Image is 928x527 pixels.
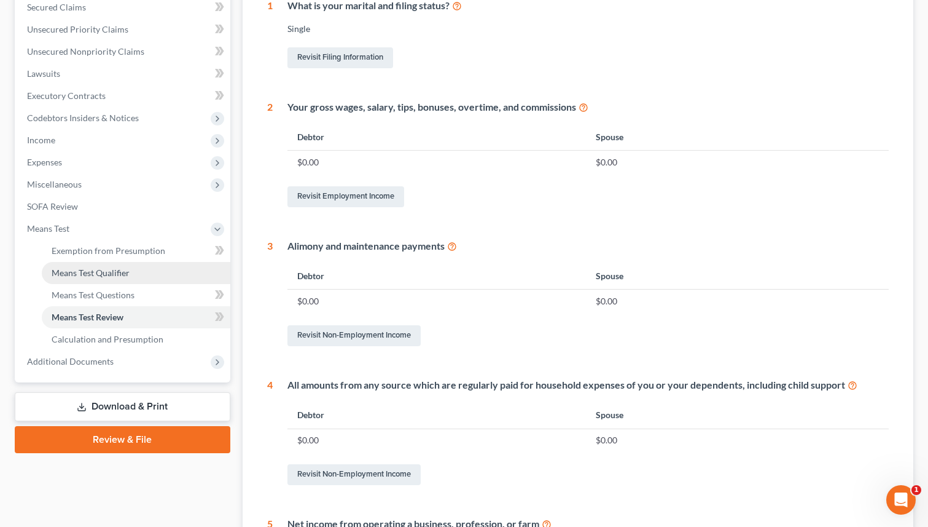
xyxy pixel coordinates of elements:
[52,312,123,322] span: Means Test Review
[287,290,586,313] td: $0.00
[287,464,421,485] a: Revisit Non-Employment Income
[287,263,586,290] th: Debtor
[27,46,144,57] span: Unsecured Nonpriority Claims
[586,124,889,150] th: Spouse
[287,378,889,392] div: All amounts from any source which are regularly paid for household expenses of you or your depend...
[586,151,889,174] td: $0.00
[42,262,230,284] a: Means Test Qualifier
[17,85,230,107] a: Executory Contracts
[287,124,586,150] th: Debtor
[27,201,78,212] span: SOFA Review
[886,485,916,515] iframe: Intercom live chat
[52,245,165,256] span: Exemption from Presumption
[27,2,86,12] span: Secured Claims
[287,23,889,35] div: Single
[287,47,393,68] a: Revisit Filing Information
[42,284,230,306] a: Means Test Questions
[27,157,62,167] span: Expenses
[42,240,230,262] a: Exemption from Presumption
[17,41,230,63] a: Unsecured Nonpriority Claims
[27,90,106,101] span: Executory Contracts
[911,485,921,495] span: 1
[287,100,889,114] div: Your gross wages, salary, tips, bonuses, overtime, and commissions
[17,196,230,218] a: SOFA Review
[52,267,130,278] span: Means Test Qualifier
[52,290,135,300] span: Means Test Questions
[287,325,421,346] a: Revisit Non-Employment Income
[586,402,889,429] th: Spouse
[267,100,273,210] div: 2
[17,63,230,85] a: Lawsuits
[586,429,889,452] td: $0.00
[15,392,230,421] a: Download & Print
[287,429,586,452] td: $0.00
[27,24,128,34] span: Unsecured Priority Claims
[27,135,55,145] span: Income
[287,151,586,174] td: $0.00
[17,18,230,41] a: Unsecured Priority Claims
[52,334,163,344] span: Calculation and Presumption
[27,223,69,234] span: Means Test
[586,263,889,290] th: Spouse
[267,239,273,349] div: 3
[15,426,230,453] a: Review & File
[42,306,230,328] a: Means Test Review
[287,402,586,429] th: Debtor
[287,186,404,207] a: Revisit Employment Income
[586,290,889,313] td: $0.00
[267,378,273,488] div: 4
[27,356,114,367] span: Additional Documents
[27,179,82,189] span: Miscellaneous
[27,68,60,79] span: Lawsuits
[27,113,139,123] span: Codebtors Insiders & Notices
[287,239,889,253] div: Alimony and maintenance payments
[42,328,230,351] a: Calculation and Presumption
